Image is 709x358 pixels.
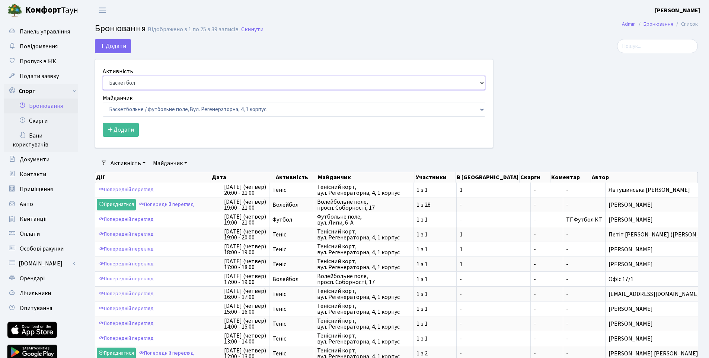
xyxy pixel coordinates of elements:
[4,128,78,152] a: Бани користувачів
[317,199,410,211] span: Волейбольне поле, просп. Соборності, 17
[97,184,156,196] a: Попередній перегляд
[4,212,78,226] a: Квитанції
[460,246,527,252] span: 1
[566,230,568,239] span: -
[4,271,78,286] a: Орендарі
[224,229,266,241] span: [DATE] (четвер) 19:00 - 20:00
[224,199,266,211] span: [DATE] (четвер) 19:00 - 21:00
[272,291,311,297] span: Теніс
[150,157,190,170] a: Майданчик
[566,216,602,224] span: ТГ Футбол КТ
[20,200,33,208] span: Авто
[93,4,112,16] button: Переключити навігацію
[97,229,156,240] a: Попередній перегляд
[460,306,527,312] span: -
[4,182,78,197] a: Приміщення
[416,217,453,223] span: 1 з 1
[416,232,453,238] span: 1 з 1
[534,306,560,312] span: -
[566,320,568,328] span: -
[550,172,591,183] th: Коментар
[317,333,410,345] span: Тенісний корт, вул. Регенераторна, 4, 1 корпус
[534,232,560,238] span: -
[20,42,58,51] span: Повідомлення
[224,318,266,330] span: [DATE] (четвер) 14:00 - 15:00
[137,199,196,210] a: Попередній перегляд
[20,304,52,312] span: Опитування
[416,306,453,312] span: 1 з 1
[566,201,568,209] span: -
[460,261,527,267] span: 1
[20,170,46,178] span: Контакти
[7,3,22,18] img: logo.png
[272,261,311,267] span: Теніс
[456,172,520,183] th: В [GEOGRAPHIC_DATA]
[97,318,156,329] a: Попередній перегляд
[20,185,53,193] span: Приміщення
[566,260,568,268] span: -
[416,336,453,342] span: 1 з 1
[103,123,139,137] button: Додати
[97,243,156,255] a: Попередній перегляд
[416,321,453,327] span: 1 з 1
[460,291,527,297] span: -
[591,172,698,183] th: Автор
[460,202,527,208] span: -
[4,226,78,241] a: Оплати
[317,229,410,241] span: Тенісний корт, вул. Регенераторна, 4, 1 корпус
[108,157,148,170] a: Активність
[566,275,568,283] span: -
[20,28,70,36] span: Панель управління
[416,187,453,193] span: 1 з 1
[534,351,560,357] span: -
[97,199,136,210] a: Приєднатися
[534,202,560,208] span: -
[317,214,410,226] span: Футбольне поле, вул. Липи, 6-А
[97,303,156,315] a: Попередній перегляд
[272,246,311,252] span: Теніс
[617,39,698,53] input: Пошук...
[643,20,673,28] a: Бронювання
[4,99,78,113] a: Бронювання
[317,288,410,300] span: Тенісний корт, вул. Регенераторна, 4, 1 корпус
[4,84,78,99] a: Спорт
[4,301,78,316] a: Опитування
[224,184,266,196] span: [DATE] (четвер) 20:00 - 21:00
[317,184,410,196] span: Тенісний корт, вул. Регенераторна, 4, 1 корпус
[534,261,560,267] span: -
[4,54,78,69] a: Пропуск в ЖК
[20,72,59,80] span: Подати заявку
[20,230,40,238] span: Оплати
[20,245,64,253] span: Особові рахунки
[272,276,311,282] span: Волейбол
[97,333,156,344] a: Попередній перегляд
[416,246,453,252] span: 1 з 1
[25,4,61,16] b: Комфорт
[224,288,266,300] span: [DATE] (четвер) 16:00 - 17:00
[566,305,568,313] span: -
[534,291,560,297] span: -
[460,187,527,193] span: 1
[4,197,78,212] a: Авто
[97,258,156,270] a: Попередній перегляд
[534,187,560,193] span: -
[148,26,240,33] div: Відображено з 1 по 25 з 39 записів.
[103,67,133,76] label: Активність
[655,6,700,14] b: [PERSON_NAME]
[460,232,527,238] span: 1
[95,39,131,53] button: Додати
[534,321,560,327] span: -
[566,245,568,254] span: -
[20,215,47,223] span: Квитанції
[4,256,78,271] a: [DOMAIN_NAME]
[4,113,78,128] a: Скарги
[520,172,550,183] th: Скарги
[103,94,132,103] label: Майданчик
[211,172,275,183] th: Дата
[317,273,410,285] span: Волейбольне поле, просп. Соборності, 17
[20,155,49,164] span: Документи
[20,274,45,283] span: Орендарі
[20,57,56,65] span: Пропуск в ЖК
[534,336,560,342] span: -
[460,276,527,282] span: -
